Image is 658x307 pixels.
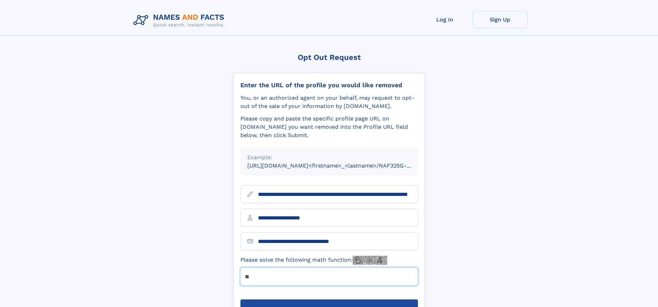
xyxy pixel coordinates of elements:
div: Enter the URL of the profile you would like removed [240,81,418,89]
div: Example: [247,153,411,162]
div: Opt Out Request [233,53,425,62]
img: Logo Names and Facts [131,11,230,30]
div: You, or an authorized agent on your behalf, may request to opt-out of the sale of your informatio... [240,94,418,110]
small: [URL][DOMAIN_NAME]<firstname>_<lastname>/NAF325G-xxxxxxxx [247,162,431,169]
a: Sign Up [473,11,528,28]
div: Please copy and paste the specific profile page URL on [DOMAIN_NAME] you want removed into the Pr... [240,115,418,139]
a: Log In [417,11,473,28]
label: Please solve the following math function: [240,256,387,265]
